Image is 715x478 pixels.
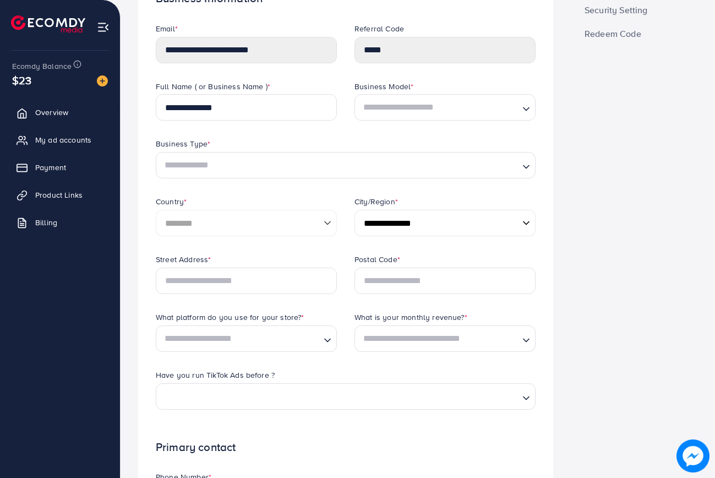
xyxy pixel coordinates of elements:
[156,383,536,410] div: Search for option
[8,129,112,151] a: My ad accounts
[354,81,413,92] label: Business Model
[161,155,518,176] input: Search for option
[354,94,536,121] div: Search for option
[156,138,210,149] label: Business Type
[156,312,304,323] label: What platform do you use for your store?
[354,23,404,34] label: Referral Code
[35,107,68,118] span: Overview
[12,61,72,72] span: Ecomdy Balance
[97,21,110,34] img: menu
[354,325,536,352] div: Search for option
[35,189,83,200] span: Product Links
[8,184,112,206] a: Product Links
[156,81,270,92] label: Full Name ( or Business Name )
[167,386,518,406] input: Search for option
[8,211,112,233] a: Billing
[35,134,91,145] span: My ad accounts
[161,328,319,349] input: Search for option
[156,325,337,352] div: Search for option
[156,152,536,178] div: Search for option
[156,23,178,34] label: Email
[359,328,518,349] input: Search for option
[676,439,709,472] img: image
[156,196,187,207] label: Country
[97,75,108,86] img: image
[354,196,398,207] label: City/Region
[156,254,211,265] label: Street Address
[12,72,31,88] span: $23
[156,370,275,381] label: Have you run TikTok Ads before ?
[11,15,85,32] img: logo
[35,217,57,228] span: Billing
[156,441,536,454] h1: Primary contact
[585,6,648,14] span: Security Setting
[359,97,518,118] input: Search for option
[354,254,400,265] label: Postal Code
[585,29,641,38] span: Redeem Code
[8,156,112,178] a: Payment
[8,101,112,123] a: Overview
[354,312,467,323] label: What is your monthly revenue?
[35,162,66,173] span: Payment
